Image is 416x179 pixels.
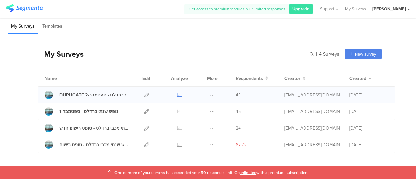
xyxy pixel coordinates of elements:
[45,75,84,82] div: Name
[139,70,153,86] div: Edit
[284,75,305,82] button: Creator
[284,125,340,132] div: ilanlpc@gmail.com
[236,92,241,98] span: 43
[39,19,65,34] li: Templates
[59,125,130,132] div: נופש שנתי מכבי ברדלס - טופס רישום חדש
[59,141,130,148] div: נופש שנתי מכבי ברדלס - טופס רישום
[284,141,340,148] div: ilanlpc@gmail.com
[236,75,263,82] span: Respondents
[372,6,406,12] div: [PERSON_NAME]
[114,170,308,176] span: One or more of your surveys has exceeded your 50 response limit. Go with a premium subscription.
[205,70,219,86] div: More
[6,4,43,12] img: segmanta logo
[284,92,340,98] div: ilanlpc@gmail.com
[349,125,388,132] div: [DATE]
[284,75,300,82] span: Creator
[59,108,118,115] div: נופש שנתי ברדלס - ספטמבר-1
[45,91,130,99] a: DUPLICATE נופש שנתי ברדלס - ספטמבר-2
[292,6,309,12] span: Upgrade
[320,6,334,12] span: Support
[59,92,130,98] div: DUPLICATE נופש שנתי ברדלס - ספטמבר-2
[349,108,388,115] div: [DATE]
[315,51,318,58] span: |
[236,125,241,132] span: 24
[189,6,285,12] span: Get access to premium features & unlimited responses
[355,51,376,57] span: New survey
[349,75,371,82] button: Created
[45,107,118,116] a: נופש שנתי ברדלס - ספטמבר-1
[38,48,84,59] div: My Surveys
[45,124,130,132] a: נופש שנתי מכבי ברדלס - טופס רישום חדש
[349,75,366,82] span: Created
[45,140,130,149] a: נופש שנתי מכבי ברדלס - טופס רישום
[240,170,256,176] span: unlimited
[236,141,240,148] span: 67
[319,51,339,58] span: 4 Surveys
[236,108,241,115] span: 45
[284,108,340,115] div: ilanlpc@gmail.com
[236,75,268,82] button: Respondents
[349,141,388,148] div: [DATE]
[8,19,38,34] li: My Surveys
[170,70,189,86] div: Analyze
[349,92,388,98] div: [DATE]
